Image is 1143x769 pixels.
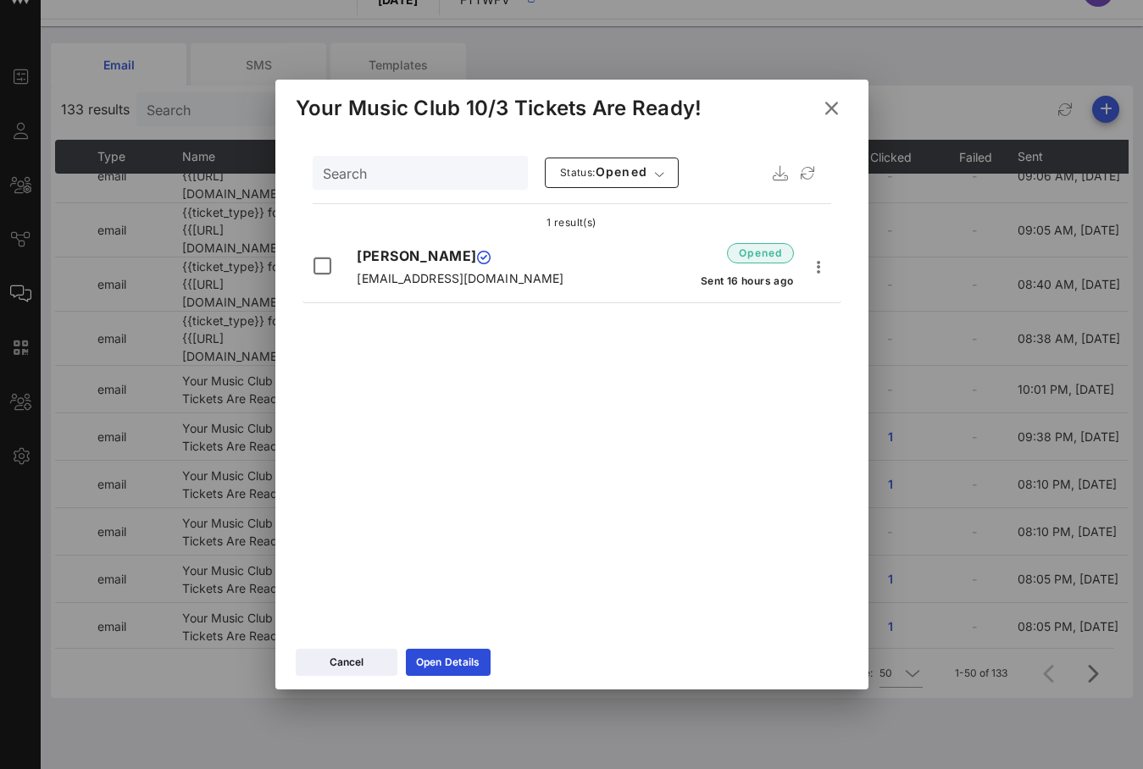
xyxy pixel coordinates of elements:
[545,158,680,188] button: Status:opened
[560,166,596,179] span: Status:
[727,238,794,268] button: opened
[357,271,563,285] span: [EMAIL_ADDRESS][DOMAIN_NAME]
[559,164,648,181] span: opened
[296,649,397,676] button: Cancel
[700,274,794,287] span: Sent 16 hours ago
[357,246,584,266] p: [PERSON_NAME]
[406,649,491,676] a: Open Details
[416,654,480,671] div: Open Details
[330,654,363,671] div: Cancel
[700,265,794,296] button: Sent 16 hours ago
[296,96,702,121] div: Your Music Club 10/3 Tickets Are Ready!
[738,245,783,262] span: opened
[547,216,596,229] span: 1 result(s)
